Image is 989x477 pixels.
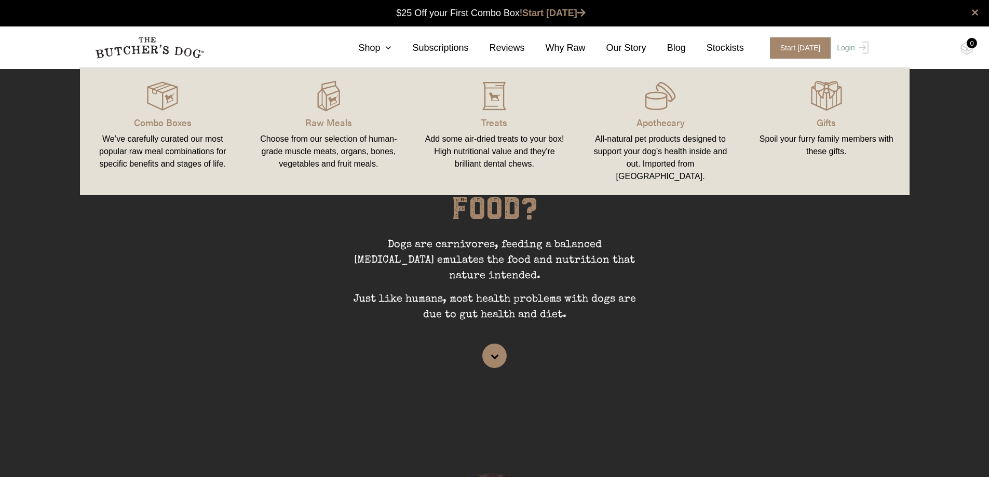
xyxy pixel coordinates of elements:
[686,41,744,55] a: Stockists
[339,162,651,237] h1: WHY FEED RAW DOG FOOD?
[834,37,868,59] a: Login
[522,8,586,18] a: Start [DATE]
[412,78,578,185] a: Treats Add some air-dried treats to your box! High nutritional value and they're brilliant dental...
[756,115,897,129] p: Gifts
[525,41,586,55] a: Why Raw
[971,6,979,19] a: close
[590,133,731,183] div: All-natural pet products designed to support your dog’s health inside and out. Imported from [GEO...
[258,133,399,170] div: Choose from our selection of human-grade muscle meats, organs, bones, vegetables and fruit meals.
[586,41,646,55] a: Our Story
[770,37,831,59] span: Start [DATE]
[258,115,399,129] p: Raw Meals
[339,292,651,331] p: Just like humans, most health problems with dogs are due to gut health and diet.
[424,133,565,170] div: Add some air-dried treats to your box! High nutritional value and they're brilliant dental chews.
[339,237,651,292] p: Dogs are carnivores, feeding a balanced [MEDICAL_DATA] emulates the food and nutrition that natur...
[80,78,246,185] a: Combo Boxes We’ve carefully curated our most popular raw meal combinations for specific benefits ...
[92,115,234,129] p: Combo Boxes
[391,41,468,55] a: Subscriptions
[590,115,731,129] p: Apothecary
[424,115,565,129] p: Treats
[577,78,743,185] a: Apothecary All-natural pet products designed to support your dog’s health inside and out. Importe...
[469,41,525,55] a: Reviews
[246,78,412,185] a: Raw Meals Choose from our selection of human-grade muscle meats, organs, bones, vegetables and fr...
[960,42,973,55] img: TBD_Cart-Empty.png
[92,133,234,170] div: We’ve carefully curated our most popular raw meal combinations for specific benefits and stages o...
[760,37,835,59] a: Start [DATE]
[337,41,391,55] a: Shop
[756,133,897,158] div: Spoil your furry family members with these gifts.
[646,41,686,55] a: Blog
[967,38,977,48] div: 0
[743,78,910,185] a: Gifts Spoil your furry family members with these gifts.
